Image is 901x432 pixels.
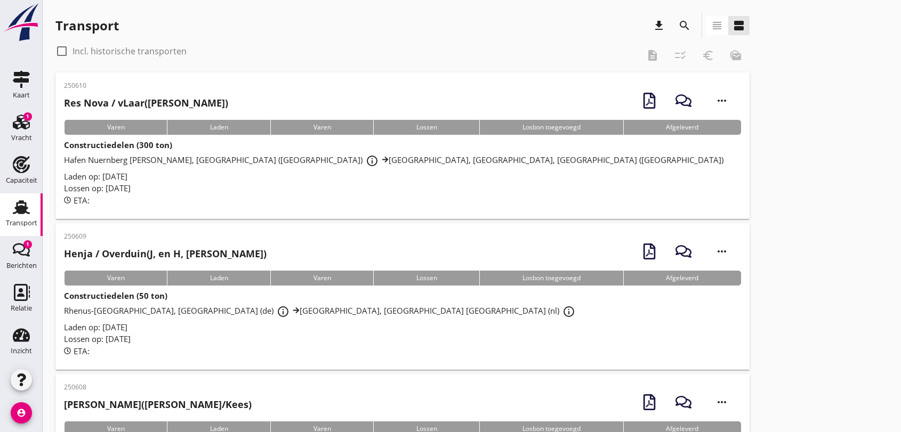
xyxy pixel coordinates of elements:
[64,232,267,241] p: 250609
[55,72,750,219] a: 250610Res Nova / vLaar([PERSON_NAME])VarenLadenVarenLossenLosbon toegevoegdAfgeleverdConstructied...
[64,154,723,165] span: Hafen Nuernberg [PERSON_NAME], [GEOGRAPHIC_DATA] ([GEOGRAPHIC_DATA]) [GEOGRAPHIC_DATA], [GEOGRAPH...
[64,171,127,182] span: Laden op: [DATE]
[11,347,32,354] div: Inzicht
[678,19,691,32] i: search
[366,154,379,167] i: info_outline
[64,247,267,261] h2: (J, en H, [PERSON_NAME])
[11,402,32,423] i: account_circle
[64,398,141,411] strong: [PERSON_NAME]
[373,120,479,135] div: Lossen
[167,271,270,286] div: Laden
[11,134,32,141] div: Vracht
[562,305,575,318] i: info_outline
[707,387,737,417] i: more_horiz
[167,120,270,135] div: Laden
[74,195,90,206] span: ETA:
[11,305,32,312] div: Relatie
[2,3,41,42] img: logo-small.a267ee39.svg
[277,305,289,318] i: info_outline
[64,333,131,344] span: Lossen op: [DATE]
[73,46,187,56] label: Incl. historische transporten
[6,219,37,226] div: Transport
[64,81,228,91] p: 250610
[64,271,167,286] div: Varen
[707,86,737,116] i: more_horiz
[653,19,665,32] i: download
[270,271,373,286] div: Varen
[74,346,90,356] span: ETA:
[6,177,37,184] div: Capaciteit
[64,305,578,316] span: Rhenus-[GEOGRAPHIC_DATA], [GEOGRAPHIC_DATA] (de) [GEOGRAPHIC_DATA], [GEOGRAPHIC_DATA] [GEOGRAPHIC...
[623,271,741,286] div: Afgeleverd
[64,322,127,332] span: Laden op: [DATE]
[373,271,479,286] div: Lossen
[64,120,167,135] div: Varen
[13,92,30,99] div: Kaart
[6,262,37,269] div: Berichten
[64,397,252,412] h2: ([PERSON_NAME]/Kees)
[64,382,252,392] p: 250608
[64,96,144,109] strong: Res Nova / vLaar
[479,271,623,286] div: Losbon toegevoegd
[23,112,32,121] div: 1
[64,140,172,150] strong: Constructiedelen (300 ton)
[479,120,623,135] div: Losbon toegevoegd
[64,183,131,193] span: Lossen op: [DATE]
[55,223,750,370] a: 250609Henja / Overduin(J, en H, [PERSON_NAME])VarenLadenVarenLossenLosbon toegevoegdAfgeleverdCon...
[64,247,147,260] strong: Henja / Overduin
[64,290,167,301] strong: Constructiedelen (50 ton)
[55,17,119,34] div: Transport
[270,120,373,135] div: Varen
[733,19,745,32] i: view_agenda
[623,120,741,135] div: Afgeleverd
[707,237,737,266] i: more_horiz
[64,96,228,110] h2: ([PERSON_NAME])
[711,19,723,32] i: view_headline
[23,240,32,249] div: 1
